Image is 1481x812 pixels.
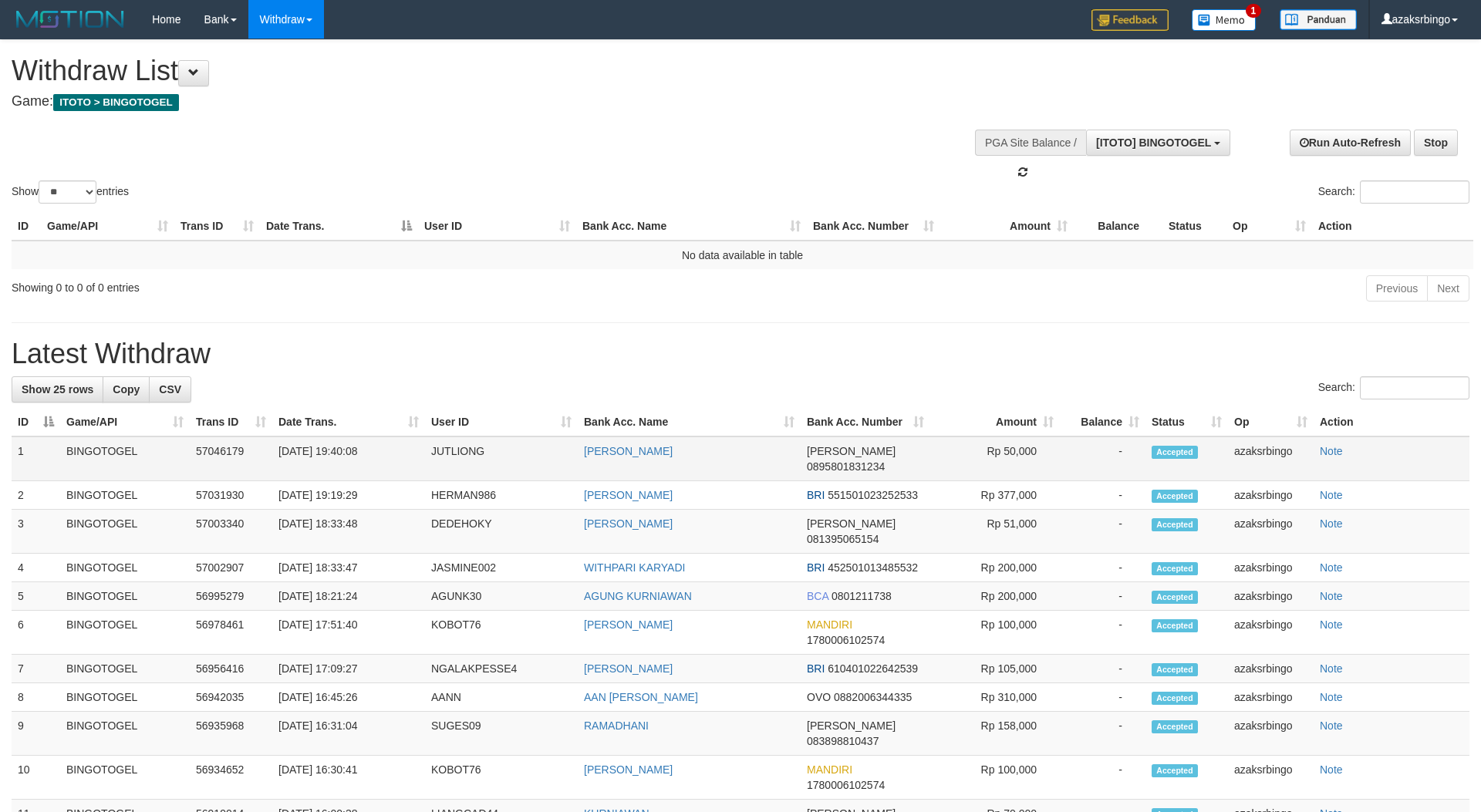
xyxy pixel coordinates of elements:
td: AANN [425,683,578,712]
td: 57046179 [190,436,272,481]
td: 57003340 [190,510,272,554]
td: - [1060,510,1145,554]
td: - [1060,683,1145,712]
td: 5 [12,582,60,611]
img: panduan.png [1280,9,1357,30]
span: Copy 081395065154 to clipboard [807,533,879,545]
span: Accepted [1152,490,1198,503]
a: [PERSON_NAME] [584,763,673,776]
td: Rp 105,000 [930,655,1060,683]
td: Rp 100,000 [930,611,1060,655]
td: Rp 100,000 [930,756,1060,800]
span: Copy 0895801831234 to clipboard [807,460,885,473]
td: azaksrbingo [1228,712,1314,756]
td: Rp 200,000 [930,554,1060,582]
th: Status: activate to sort column ascending [1145,408,1228,436]
span: Accepted [1152,562,1198,575]
label: Search: [1318,180,1469,204]
td: 56956416 [190,655,272,683]
h1: Withdraw List [12,56,972,86]
a: [PERSON_NAME] [584,489,673,501]
td: [DATE] 18:33:48 [272,510,425,554]
a: Note [1320,763,1343,776]
td: azaksrbingo [1228,611,1314,655]
img: MOTION_logo.png [12,8,129,31]
th: ID [12,212,41,241]
span: BRI [807,662,825,675]
span: ITOTO > BINGOTOGEL [53,94,179,111]
th: Bank Acc. Number: activate to sort column ascending [807,212,940,241]
th: Action [1312,212,1473,241]
a: WITHPARI KARYADI [584,561,685,574]
span: Accepted [1152,663,1198,676]
td: - [1060,481,1145,510]
a: Note [1320,561,1343,574]
th: ID: activate to sort column descending [12,408,60,436]
a: AGUNG KURNIAWAN [584,590,692,602]
th: Date Trans.: activate to sort column ascending [272,408,425,436]
td: Rp 51,000 [930,510,1060,554]
span: Accepted [1152,446,1198,459]
a: Note [1320,662,1343,675]
td: 6 [12,611,60,655]
td: - [1060,655,1145,683]
td: [DATE] 17:51:40 [272,611,425,655]
th: Game/API: activate to sort column ascending [60,408,190,436]
td: JUTLIONG [425,436,578,481]
div: PGA Site Balance / [975,130,1086,156]
input: Search: [1360,376,1469,399]
div: Showing 0 to 0 of 0 entries [12,274,606,295]
span: BRI [807,489,825,501]
th: Game/API: activate to sort column ascending [41,212,174,241]
a: CSV [149,376,191,403]
span: [PERSON_NAME] [807,445,896,457]
td: 56942035 [190,683,272,712]
td: - [1060,436,1145,481]
td: 56934652 [190,756,272,800]
td: No data available in table [12,241,1473,269]
td: - [1060,582,1145,611]
td: - [1060,756,1145,800]
td: 57031930 [190,481,272,510]
select: Showentries [39,180,96,204]
td: BINGOTOGEL [60,683,190,712]
span: BCA [807,590,828,602]
td: - [1060,712,1145,756]
span: Copy 0801211738 to clipboard [832,590,892,602]
td: HERMAN986 [425,481,578,510]
span: [PERSON_NAME] [807,719,896,732]
td: BINGOTOGEL [60,756,190,800]
a: Note [1320,489,1343,501]
span: OVO [807,691,831,703]
td: BINGOTOGEL [60,712,190,756]
a: Copy [103,376,150,403]
td: 56978461 [190,611,272,655]
span: Copy [113,383,140,396]
a: Show 25 rows [12,376,103,403]
th: Op: activate to sort column ascending [1226,212,1312,241]
td: azaksrbingo [1228,510,1314,554]
span: Copy 0882006344335 to clipboard [834,691,912,703]
th: Balance: activate to sort column ascending [1060,408,1145,436]
h1: Latest Withdraw [12,339,1469,369]
span: Copy 1780006102574 to clipboard [807,779,885,791]
a: Previous [1366,275,1428,302]
td: KOBOT76 [425,611,578,655]
td: azaksrbingo [1228,481,1314,510]
td: azaksrbingo [1228,582,1314,611]
td: [DATE] 19:40:08 [272,436,425,481]
td: 57002907 [190,554,272,582]
td: Rp 50,000 [930,436,1060,481]
th: Date Trans.: activate to sort column descending [260,212,418,241]
th: Op: activate to sort column ascending [1228,408,1314,436]
td: [DATE] 16:45:26 [272,683,425,712]
td: 10 [12,756,60,800]
td: 4 [12,554,60,582]
a: Run Auto-Refresh [1290,130,1411,156]
td: azaksrbingo [1228,756,1314,800]
a: AAN [PERSON_NAME] [584,691,698,703]
img: Feedback.jpg [1091,9,1169,31]
input: Search: [1360,180,1469,204]
td: azaksrbingo [1228,436,1314,481]
td: 2 [12,481,60,510]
